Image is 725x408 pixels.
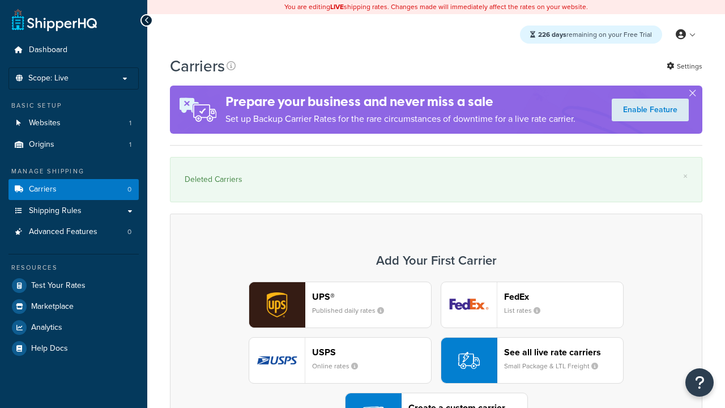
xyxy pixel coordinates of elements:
[29,118,61,128] span: Websites
[8,40,139,61] a: Dashboard
[31,281,86,291] span: Test Your Rates
[8,167,139,176] div: Manage Shipping
[504,291,623,302] header: FedEx
[129,140,131,150] span: 1
[249,338,305,383] img: usps logo
[170,55,225,77] h1: Carriers
[441,337,624,384] button: See all live rate carriersSmall Package & LTL Freight
[29,185,57,194] span: Carriers
[249,282,432,328] button: ups logoUPS®Published daily rates
[8,179,139,200] a: Carriers 0
[8,263,139,273] div: Resources
[8,179,139,200] li: Carriers
[127,185,131,194] span: 0
[538,29,566,40] strong: 226 days
[12,8,97,31] a: ShipperHQ Home
[29,206,82,216] span: Shipping Rules
[441,282,624,328] button: fedEx logoFedExList rates
[504,305,549,316] small: List rates
[249,337,432,384] button: usps logoUSPSOnline rates
[127,227,131,237] span: 0
[8,222,139,243] a: Advanced Features 0
[182,254,690,267] h3: Add Your First Carrier
[170,86,225,134] img: ad-rules-rateshop-fe6ec290ccb7230408bd80ed9643f0289d75e0ffd9eb532fc0e269fcd187b520.png
[667,58,702,74] a: Settings
[8,296,139,317] a: Marketplace
[504,361,607,371] small: Small Package & LTL Freight
[458,350,480,371] img: icon-carrier-liverate-becf4550.svg
[8,101,139,110] div: Basic Setup
[31,302,74,312] span: Marketplace
[225,111,575,127] p: Set up Backup Carrier Rates for the rare circumstances of downtime for a live rate carrier.
[185,172,688,188] div: Deleted Carriers
[31,344,68,354] span: Help Docs
[31,323,62,333] span: Analytics
[29,140,54,150] span: Origins
[8,113,139,134] a: Websites 1
[8,222,139,243] li: Advanced Features
[249,282,305,328] img: ups logo
[683,172,688,181] a: ×
[8,338,139,359] a: Help Docs
[129,118,131,128] span: 1
[312,361,367,371] small: Online rates
[312,305,393,316] small: Published daily rates
[8,113,139,134] li: Websites
[8,134,139,155] a: Origins 1
[520,25,662,44] div: remaining on your Free Trial
[441,282,497,328] img: fedEx logo
[8,134,139,155] li: Origins
[612,99,689,121] a: Enable Feature
[330,2,344,12] b: LIVE
[225,92,575,111] h4: Prepare your business and never miss a sale
[28,74,69,83] span: Scope: Live
[29,45,67,55] span: Dashboard
[8,275,139,296] a: Test Your Rates
[312,291,431,302] header: UPS®
[8,317,139,338] a: Analytics
[29,227,97,237] span: Advanced Features
[312,347,431,358] header: USPS
[504,347,623,358] header: See all live rate carriers
[8,201,139,222] a: Shipping Rules
[685,368,714,397] button: Open Resource Center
